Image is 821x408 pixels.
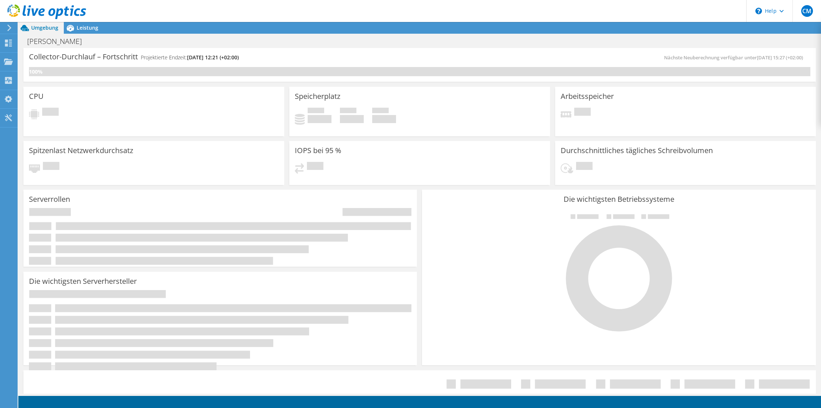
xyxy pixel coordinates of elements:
[340,108,356,115] span: Verfügbar
[307,162,323,172] span: Ausstehend
[428,195,810,203] h3: Die wichtigsten Betriebssysteme
[308,108,324,115] span: Belegt
[77,24,98,31] span: Leistung
[308,115,331,123] h4: 0 GiB
[29,277,137,285] h3: Die wichtigsten Serverhersteller
[29,195,70,203] h3: Serverrollen
[31,24,58,31] span: Umgebung
[295,146,341,155] h3: IOPS bei 95 %
[561,146,713,155] h3: Durchschnittliches tägliches Schreibvolumen
[187,54,239,61] span: [DATE] 12:21 (+02:00)
[29,146,133,155] h3: Spitzenlast Netzwerkdurchsatz
[801,5,813,17] span: CM
[755,8,762,14] svg: \n
[372,108,389,115] span: Insgesamt
[757,54,803,61] span: [DATE] 15:27 (+02:00)
[576,162,593,172] span: Ausstehend
[24,37,93,45] h1: [PERSON_NAME]
[42,108,59,118] span: Ausstehend
[295,92,340,100] h3: Speicherplatz
[561,92,614,100] h3: Arbeitsspeicher
[664,54,807,61] span: Nächste Neuberechnung verfügbar unter
[29,92,44,100] h3: CPU
[372,115,396,123] h4: 0 GiB
[574,108,591,118] span: Ausstehend
[340,115,364,123] h4: 0 GiB
[141,53,239,62] h4: Projektierte Endzeit:
[43,162,59,172] span: Ausstehend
